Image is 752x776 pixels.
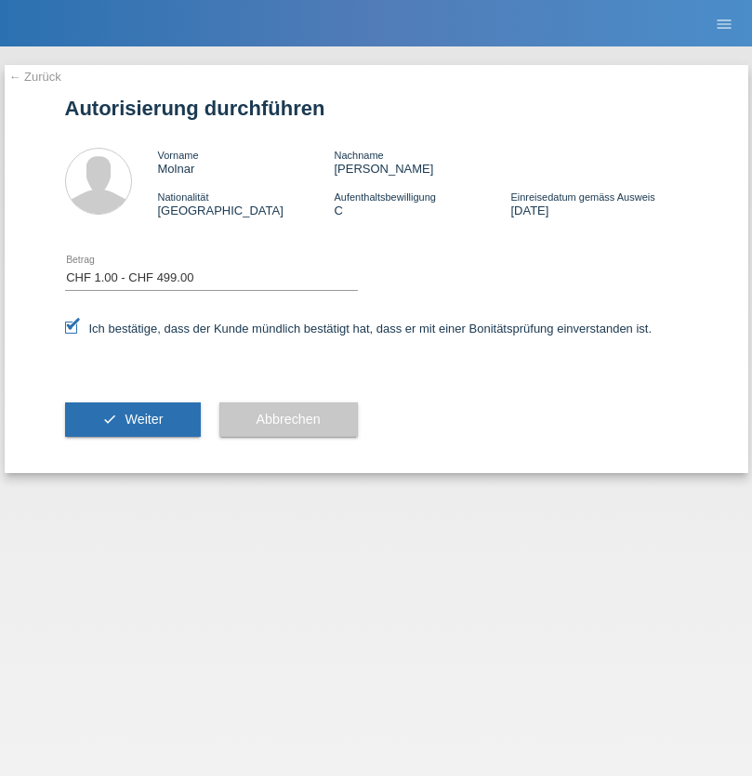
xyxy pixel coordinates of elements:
[334,150,383,161] span: Nachname
[334,191,435,203] span: Aufenthaltsbewilligung
[9,70,61,84] a: ← Zurück
[158,191,209,203] span: Nationalität
[65,322,653,335] label: Ich bestätige, dass der Kunde mündlich bestätigt hat, dass er mit einer Bonitätsprüfung einversta...
[158,150,199,161] span: Vorname
[125,412,163,427] span: Weiter
[334,190,510,217] div: C
[158,148,335,176] div: Molnar
[715,15,733,33] i: menu
[102,412,117,427] i: check
[510,190,687,217] div: [DATE]
[257,412,321,427] span: Abbrechen
[65,97,688,120] h1: Autorisierung durchführen
[65,402,201,438] button: check Weiter
[334,148,510,176] div: [PERSON_NAME]
[219,402,358,438] button: Abbrechen
[510,191,654,203] span: Einreisedatum gemäss Ausweis
[706,18,743,29] a: menu
[158,190,335,217] div: [GEOGRAPHIC_DATA]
